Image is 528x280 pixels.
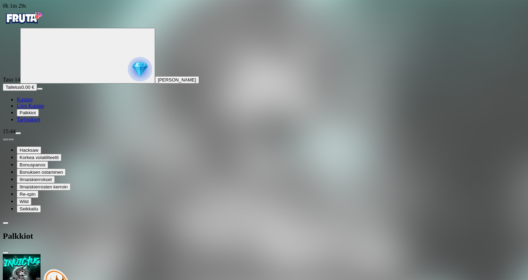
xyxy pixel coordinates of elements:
span: [PERSON_NAME] [158,77,196,82]
span: Ilmaiskierrokset [20,177,52,182]
a: diamond iconKasino [17,96,32,102]
img: reward progress [128,57,152,81]
button: Hacksaw [17,146,41,154]
span: Palkkiot [20,110,36,115]
button: [PERSON_NAME] [155,76,199,84]
button: close [3,252,8,254]
button: Ilmaiskierrokset [17,176,55,183]
span: Korkea volatiliteetti [20,155,59,160]
span: Talletus [6,85,21,90]
span: Hacksaw [20,148,38,153]
span: Wild [20,199,29,204]
button: Talletusplus icon0.00 € [3,84,37,91]
button: Re-spin [17,191,38,198]
button: menu [15,132,21,134]
span: Re-spin [20,192,36,197]
button: reward iconPalkkiot [17,109,39,116]
button: chevron-left icon [3,222,8,224]
button: next slide [8,138,14,141]
span: Taso 14 [3,77,20,82]
span: Bonuksen ostaminen [20,170,63,175]
span: Ilmaiskierrosten kerroin [20,184,68,189]
button: Korkea volatiliteetti [17,154,61,161]
span: user session time [3,3,26,9]
button: menu [37,88,43,90]
span: 0.00 € [21,85,34,90]
a: gift-inverted iconTarjoukset [17,116,40,122]
span: Seikkailu [20,206,38,211]
a: poker-chip iconLive Kasino [17,103,44,109]
button: prev slide [3,138,8,141]
span: 15:44 [3,128,15,134]
a: Fruta [3,22,45,28]
button: Bonuksen ostaminen [17,168,66,176]
span: Live Kasino [17,103,44,109]
img: Fruta [3,9,45,27]
button: Bonuspanos [17,161,48,168]
button: reward progress [20,28,155,84]
span: Tarjoukset [17,116,40,122]
button: Wild [17,198,31,205]
button: Seikkailu [17,205,41,213]
h2: Palkkiot [3,231,525,241]
button: Ilmaiskierrosten kerroin [17,183,71,191]
nav: Primary [3,9,525,123]
span: Bonuspanos [20,162,45,167]
span: Kasino [17,96,32,102]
